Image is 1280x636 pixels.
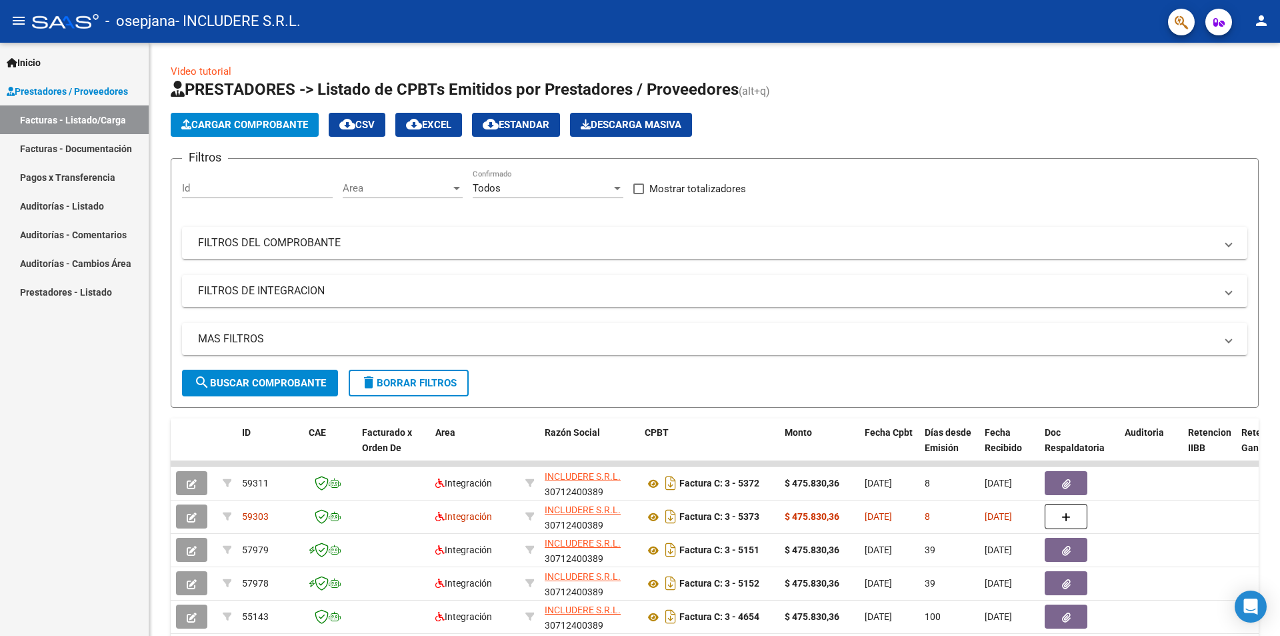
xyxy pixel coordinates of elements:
mat-panel-title: FILTROS DEL COMPROBANTE [198,236,1215,250]
i: Descargar documento [662,472,679,494]
span: Borrar Filtros [361,377,457,389]
span: Fecha Recibido [985,427,1022,453]
mat-expansion-panel-header: MAS FILTROS [182,323,1247,355]
span: 39 [925,545,935,555]
div: 30712400389 [545,503,634,531]
mat-icon: cloud_download [339,116,355,132]
span: PRESTADORES -> Listado de CPBTs Emitidos por Prestadores / Proveedores [171,80,739,99]
span: Prestadores / Proveedores [7,84,128,99]
button: CSV [329,113,385,137]
span: 39 [925,578,935,589]
button: EXCEL [395,113,462,137]
strong: $ 475.830,36 [785,545,839,555]
span: [DATE] [985,511,1012,522]
span: INCLUDERE S.R.L. [545,538,621,549]
a: Video tutorial [171,65,231,77]
mat-icon: menu [11,13,27,29]
strong: Factura C: 3 - 4654 [679,612,759,623]
span: ID [242,427,251,438]
datatable-header-cell: Doc Respaldatoria [1039,418,1119,477]
span: Auditoria [1125,427,1164,438]
mat-icon: search [194,374,210,390]
mat-expansion-panel-header: FILTROS DE INTEGRACION [182,275,1247,307]
span: Monto [785,427,812,438]
strong: $ 475.830,36 [785,578,839,589]
datatable-header-cell: Area [430,418,520,477]
span: 8 [925,478,930,489]
span: Facturado x Orden De [362,427,412,453]
i: Descargar documento [662,606,679,627]
datatable-header-cell: Días desde Emisión [919,418,979,477]
mat-panel-title: MAS FILTROS [198,332,1215,346]
mat-icon: cloud_download [406,116,422,132]
datatable-header-cell: Retencion IIBB [1183,418,1236,477]
span: Integración [435,545,492,555]
span: 57978 [242,578,269,589]
span: EXCEL [406,119,451,131]
span: 100 [925,611,941,622]
span: CSV [339,119,375,131]
datatable-header-cell: Fecha Cpbt [859,418,919,477]
span: - osepjana [105,7,175,36]
span: Doc Respaldatoria [1045,427,1105,453]
span: INCLUDERE S.R.L. [545,505,621,515]
span: CAE [309,427,326,438]
span: 57979 [242,545,269,555]
strong: Factura C: 3 - 5152 [679,579,759,589]
button: Buscar Comprobante [182,370,338,396]
span: CPBT [645,427,669,438]
span: [DATE] [865,578,892,589]
span: 59303 [242,511,269,522]
datatable-header-cell: CPBT [639,418,779,477]
span: Razón Social [545,427,600,438]
span: Inicio [7,55,41,70]
span: Todos [473,182,501,194]
span: [DATE] [985,545,1012,555]
datatable-header-cell: Monto [779,418,859,477]
button: Descarga Masiva [570,113,692,137]
span: Area [435,427,455,438]
i: Descargar documento [662,573,679,594]
div: 30712400389 [545,569,634,597]
span: - INCLUDERE S.R.L. [175,7,301,36]
span: [DATE] [985,478,1012,489]
div: 30712400389 [545,536,634,564]
mat-panel-title: FILTROS DE INTEGRACION [198,284,1215,298]
span: Descarga Masiva [581,119,681,131]
div: 30712400389 [545,469,634,497]
datatable-header-cell: Facturado x Orden De [357,418,430,477]
strong: $ 475.830,36 [785,478,839,489]
div: Open Intercom Messenger [1235,591,1267,623]
app-download-masive: Descarga masiva de comprobantes (adjuntos) [570,113,692,137]
span: [DATE] [985,578,1012,589]
button: Estandar [472,113,560,137]
span: Días desde Emisión [925,427,971,453]
span: 8 [925,511,930,522]
span: [DATE] [865,511,892,522]
span: Mostrar totalizadores [649,181,746,197]
span: Integración [435,578,492,589]
div: 30712400389 [545,603,634,631]
span: Retencion IIBB [1188,427,1231,453]
span: (alt+q) [739,85,770,97]
strong: Factura C: 3 - 5373 [679,512,759,523]
mat-expansion-panel-header: FILTROS DEL COMPROBANTE [182,227,1247,259]
span: Integración [435,511,492,522]
button: Borrar Filtros [349,370,469,396]
span: Area [343,182,451,194]
datatable-header-cell: Razón Social [539,418,639,477]
strong: $ 475.830,36 [785,611,839,622]
i: Descargar documento [662,506,679,527]
span: Estandar [483,119,549,131]
span: [DATE] [985,611,1012,622]
strong: Factura C: 3 - 5151 [679,545,759,556]
span: Integración [435,478,492,489]
button: Cargar Comprobante [171,113,319,137]
span: Buscar Comprobante [194,377,326,389]
datatable-header-cell: CAE [303,418,357,477]
span: [DATE] [865,545,892,555]
span: 59311 [242,478,269,489]
mat-icon: delete [361,374,377,390]
datatable-header-cell: Fecha Recibido [979,418,1039,477]
span: 55143 [242,611,269,622]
